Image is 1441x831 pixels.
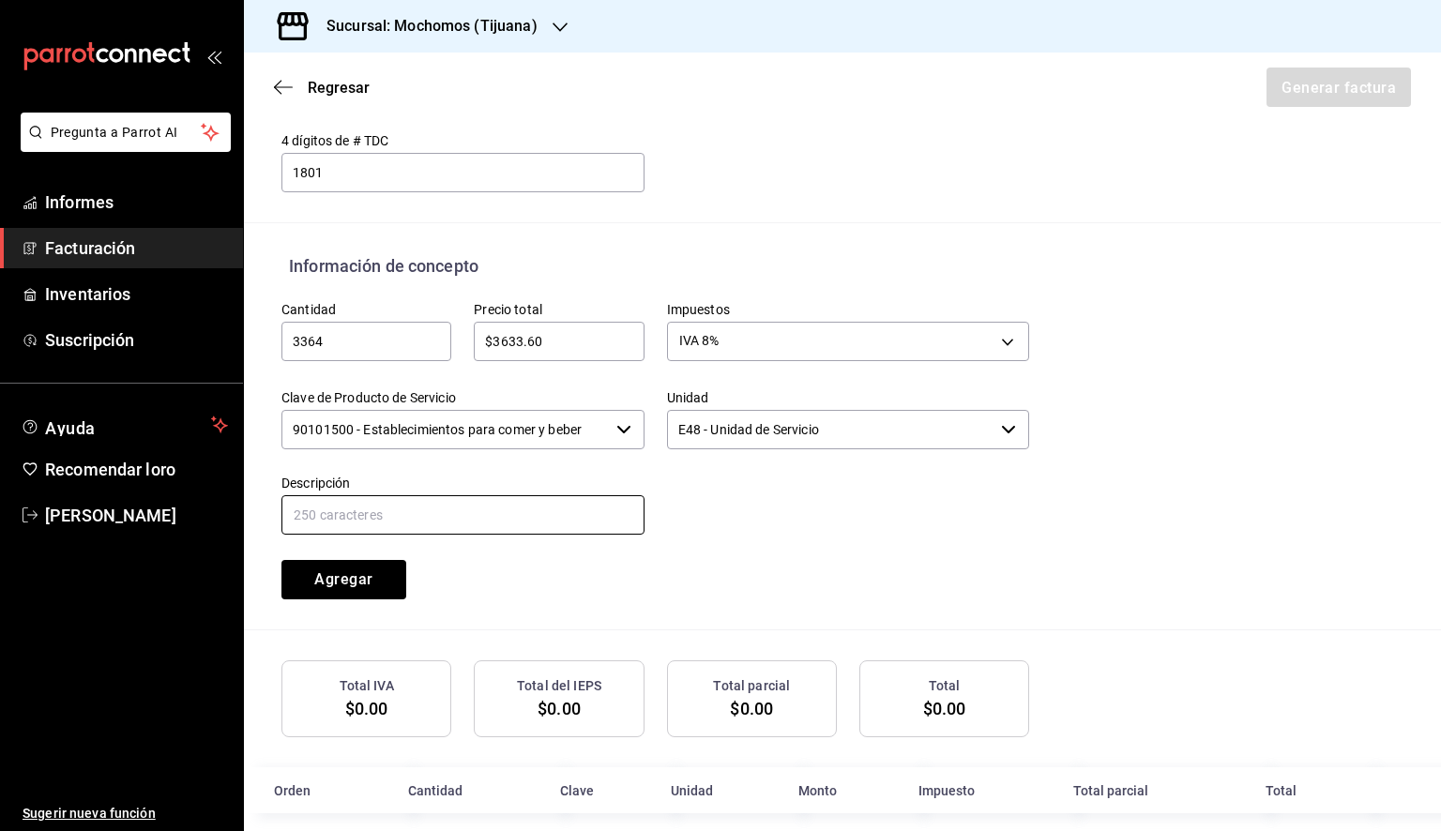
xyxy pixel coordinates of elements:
font: Recomendar loro [45,460,175,479]
font: Sugerir nueva función [23,806,156,821]
input: Elige una opción [667,410,994,449]
input: $0.00 [474,330,644,353]
font: Facturación [45,238,135,258]
font: Total [1266,783,1297,798]
font: $0.00 [345,699,388,718]
input: 250 caracteres [281,495,645,535]
font: Impuesto [918,783,975,798]
font: Total parcial [713,678,790,693]
font: Unidad [671,783,713,798]
font: Suscripción [45,330,134,350]
font: Pregunta a Parrot AI [51,125,178,140]
font: Regresar [308,79,370,97]
font: Total [929,678,961,693]
button: Pregunta a Parrot AI [21,113,231,152]
font: Impuestos [667,301,730,316]
font: Clave de Producto de Servicio [281,389,456,404]
font: $0.00 [730,699,773,718]
font: Total IVA [340,678,394,693]
button: abrir_cajón_menú [206,49,221,64]
font: $0.00 [538,699,581,718]
font: Inventarios [45,284,130,304]
font: Cantidad [281,301,336,316]
font: Cantidad [408,783,463,798]
button: Regresar [274,79,370,97]
font: Agregar [314,570,372,588]
font: [PERSON_NAME] [45,506,176,525]
font: 4 dígitos de # TDC [281,132,388,147]
font: Monto [798,783,837,798]
font: Total parcial [1073,783,1148,798]
font: IVA 8% [679,333,720,348]
font: Total del IEPS [517,678,601,693]
font: Sucursal: Mochomos (Tijuana) [326,17,538,35]
font: Clave [560,783,594,798]
font: Unidad [667,389,709,404]
input: Elige una opción [281,410,609,449]
button: Agregar [281,560,406,599]
font: Ayuda [45,418,96,438]
a: Pregunta a Parrot AI [13,136,231,156]
font: Información de concepto [289,256,478,276]
font: Precio total [474,301,542,316]
font: Informes [45,192,114,212]
font: $0.00 [923,699,966,718]
font: Descripción [281,475,350,490]
font: Orden [274,783,311,798]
